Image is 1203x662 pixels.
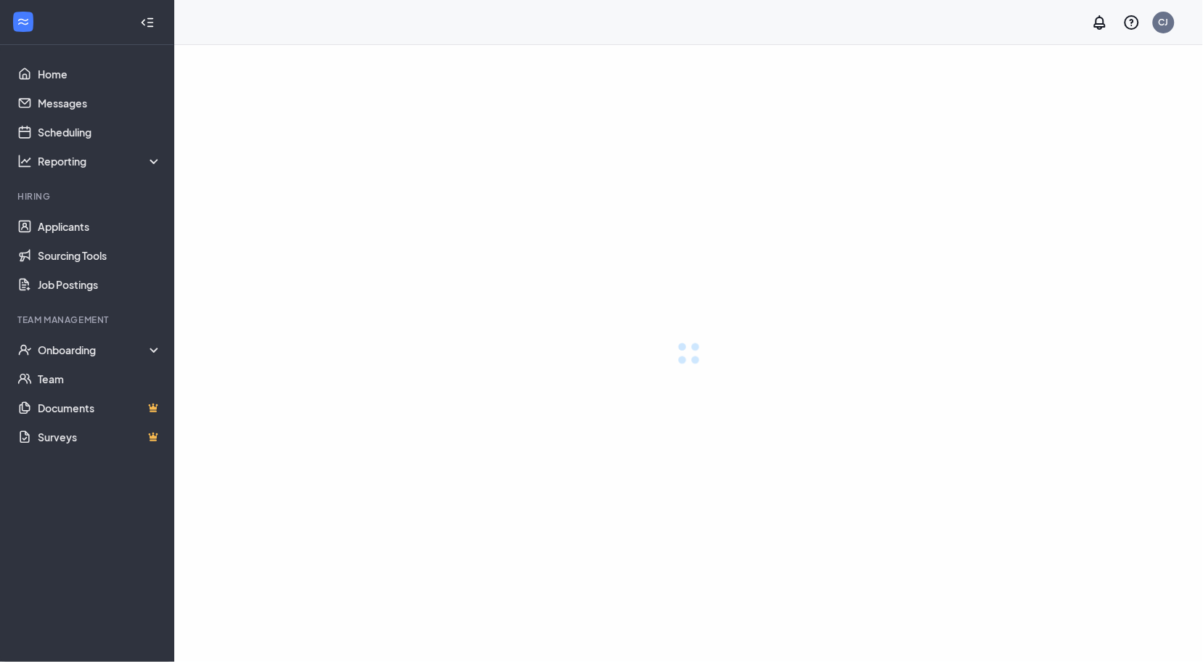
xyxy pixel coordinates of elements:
a: Scheduling [38,118,162,147]
a: Sourcing Tools [38,241,162,270]
svg: Notifications [1091,14,1109,31]
a: Team [38,364,162,393]
div: Hiring [17,190,159,203]
a: SurveysCrown [38,422,162,451]
div: Reporting [38,154,163,168]
div: Onboarding [38,343,163,357]
div: Team Management [17,314,159,326]
a: Job Postings [38,270,162,299]
svg: Analysis [17,154,32,168]
svg: Collapse [140,15,155,30]
a: Home [38,60,162,89]
div: CJ [1159,16,1169,28]
svg: WorkstreamLogo [16,15,30,29]
svg: QuestionInfo [1123,14,1141,31]
a: Applicants [38,212,162,241]
a: Messages [38,89,162,118]
a: DocumentsCrown [38,393,162,422]
svg: UserCheck [17,343,32,357]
